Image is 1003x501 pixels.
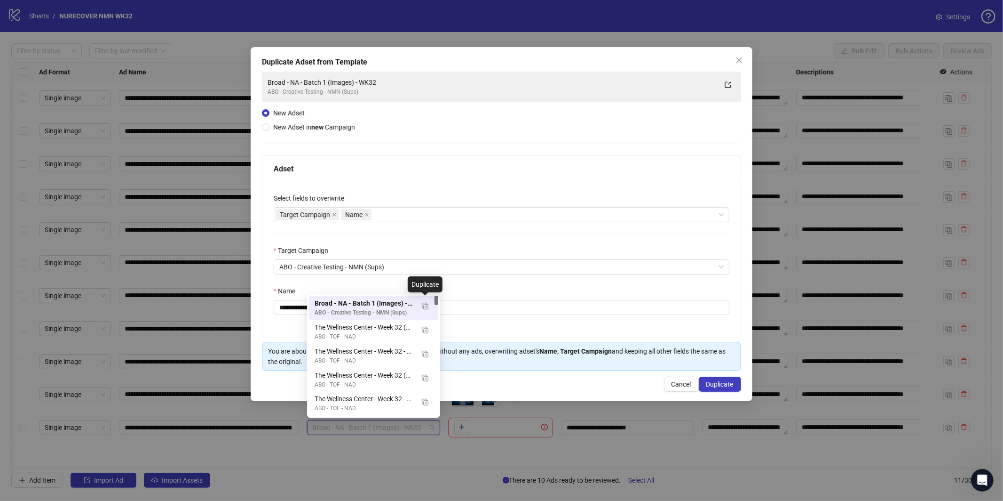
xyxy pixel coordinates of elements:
iframe: Intercom live chat [971,469,994,492]
div: The Wellness Center - Week 32 (Videos) - Quiz Funnel [309,368,438,392]
div: You are about to the selected adset without any ads, overwriting adset's and keeping all other fi... [268,346,735,367]
label: Target Campaign [274,245,334,256]
span: New Adset [273,109,305,117]
div: Duplicate [408,276,442,292]
span: export [725,81,731,88]
div: ABO - Creative Testing - NMN (Sups) [315,308,414,317]
button: Cancel [664,377,699,392]
img: Duplicate [422,375,428,381]
button: Duplicate [418,370,433,385]
span: New Adset in Campaign [273,123,355,131]
div: ABO - TOF - NAD [315,404,414,413]
span: Cancel [671,380,691,388]
div: Broad - NA - Batch 3 (Videos) - Week 32 [309,415,438,439]
button: Duplicate [699,377,741,392]
strong: new [311,123,324,131]
div: ABO - Creative Testing - NMN (Sups) [268,88,717,97]
div: The Wellness Center - Week 32 (Videos) - PDP [309,320,438,344]
div: Duplicate Adset from Template [262,57,741,68]
label: Select fields to overwrite [274,193,350,203]
span: Name [345,210,363,220]
span: Duplicate [706,380,734,388]
span: Target Campaign [276,209,339,220]
label: Name [274,286,301,296]
img: Duplicate [422,303,428,309]
div: The Wellness Center - Week 32 (Videos) - PDP [315,322,414,332]
span: Name [341,209,371,220]
div: Adset [274,163,729,175]
button: Duplicate [418,394,433,409]
span: close [332,212,337,217]
span: Target Campaign [280,210,330,220]
span: close [735,57,743,64]
span: close [364,212,369,217]
img: Duplicate [422,351,428,357]
div: The Wellness Center - Week 32 - PDP [315,346,414,356]
div: ABO - TOF - NAD [315,356,414,365]
img: Duplicate [422,327,428,333]
div: Broad - NA - Batch 1 (Images) - WK32 [315,298,414,308]
div: ABO - TOF - NAD [315,332,414,341]
div: The Wellness Center - Week 32 - PDP [309,344,438,368]
div: The Wellness Center - Week 32 (Videos) - Quiz Funnel [315,370,414,380]
button: Duplicate [418,322,433,337]
div: The Wellness Center - Week 32 - Quiz Funnel [309,391,438,415]
div: The Wellness Center - Week 32 - Quiz Funnel [315,394,414,404]
div: Broad - NA - Batch 1 (Images) - WK32 [268,77,717,88]
button: Duplicate [418,346,433,361]
span: ABO - Creative Testing - NMN (Sups) [279,260,724,274]
strong: Name, Target Campaign [539,347,612,355]
div: ABO - TOF - NAD [315,380,414,389]
img: Duplicate [422,399,428,405]
div: Broad - NA - Batch 1 (Images) - WK32 [309,296,438,320]
button: Close [732,53,747,68]
input: Name [274,300,729,315]
button: Duplicate [418,298,433,313]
